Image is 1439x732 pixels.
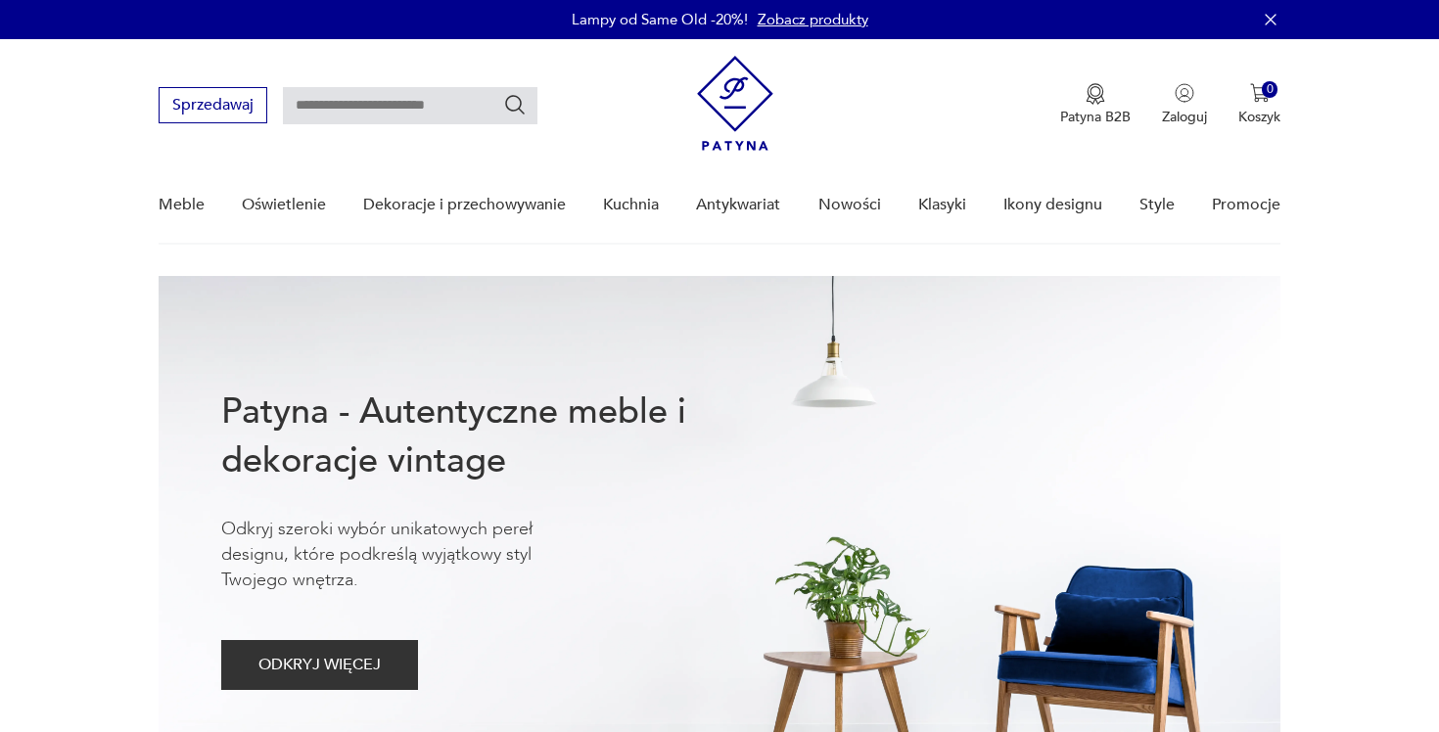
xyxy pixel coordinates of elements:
[572,10,748,29] p: Lampy od Same Old -20%!
[221,640,418,690] button: ODKRYJ WIĘCEJ
[1212,167,1280,243] a: Promocje
[1162,108,1207,126] p: Zaloguj
[697,56,773,151] img: Patyna - sklep z meblami i dekoracjami vintage
[1003,167,1102,243] a: Ikony designu
[1060,83,1131,126] button: Patyna B2B
[1238,108,1280,126] p: Koszyk
[159,87,267,123] button: Sprzedawaj
[1262,81,1278,98] div: 0
[221,660,418,673] a: ODKRYJ WIĘCEJ
[242,167,326,243] a: Oświetlenie
[221,388,750,485] h1: Patyna - Autentyczne meble i dekoracje vintage
[1060,108,1131,126] p: Patyna B2B
[1175,83,1194,103] img: Ikonka użytkownika
[1139,167,1175,243] a: Style
[1250,83,1270,103] img: Ikona koszyka
[603,167,659,243] a: Kuchnia
[363,167,566,243] a: Dekoracje i przechowywanie
[1162,83,1207,126] button: Zaloguj
[221,517,593,593] p: Odkryj szeroki wybór unikatowych pereł designu, które podkreślą wyjątkowy styl Twojego wnętrza.
[696,167,780,243] a: Antykwariat
[1086,83,1105,105] img: Ikona medalu
[758,10,868,29] a: Zobacz produkty
[159,100,267,114] a: Sprzedawaj
[818,167,881,243] a: Nowości
[503,93,527,116] button: Szukaj
[1060,83,1131,126] a: Ikona medaluPatyna B2B
[1238,83,1280,126] button: 0Koszyk
[159,167,205,243] a: Meble
[918,167,966,243] a: Klasyki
